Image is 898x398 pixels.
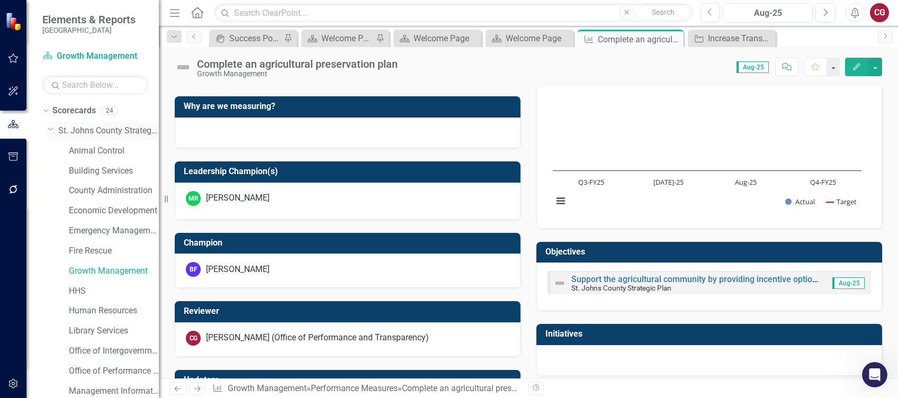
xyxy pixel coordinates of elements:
[186,331,201,346] div: CG
[304,32,373,45] a: Welcome Page
[101,106,118,115] div: 24
[58,125,159,137] a: St. Johns County Strategic Plan
[553,194,568,209] button: View chart menu, Chart
[708,32,773,45] div: Increase Transparency through Open Data and Reporting
[396,32,479,45] a: Welcome Page
[553,277,566,290] img: Not Defined
[870,3,889,22] button: CG
[69,325,159,337] a: Library Services
[186,4,205,23] div: Close
[184,238,515,248] h3: Champion
[785,197,815,206] button: Show Actual
[197,58,398,70] div: Complete an agricultural preservation plan
[184,306,515,316] h3: Reviewer
[16,317,25,325] button: Emoji picker
[653,177,684,187] text: [DATE]-25
[47,132,195,173] div: i still cant determine why the Status Snapshot Chart Reference report does not reflect the status...
[488,32,571,45] a: Welcome Page
[69,385,159,397] a: Management Information Systems
[17,268,183,276] b: 1. Status Indicator Element Assignment
[42,76,148,94] input: Search Below...
[186,191,201,206] div: MR
[51,10,64,18] h1: Fin
[545,329,877,339] h3: Initiatives
[737,61,769,73] span: Aug-25
[690,32,773,45] a: Increase Transparency through Open Data and Reporting
[175,59,192,76] img: Not Defined
[414,32,479,45] div: Welcome Page
[184,167,515,176] h3: Leadership Champion(s)
[38,125,203,179] div: i still cant determine why the Status Snapshot Chart Reference report does not reflect the status...
[810,177,836,187] text: Q4-FY25
[832,277,865,289] span: Aug-25
[69,245,159,257] a: Fire Rescue
[578,177,604,187] text: Q3-FY25
[321,32,373,45] div: Welcome Page
[17,194,195,246] div: The issue with your Status Snapshot Chart Reference report not showing the "not started" status i...
[8,125,203,188] div: Caitlyn says…
[8,94,84,117] div: How can I help?
[52,105,96,117] a: Scorecards
[17,100,76,111] div: How can I help?
[506,32,571,45] div: Welcome Page
[311,383,398,393] a: Performance Measures
[69,305,159,317] a: Human Resources
[17,251,195,262] div: Here are the key things to check:
[206,192,270,204] div: [PERSON_NAME]
[547,59,871,218] div: Chart. Highcharts interactive chart.
[33,317,42,325] button: Gif picker
[69,265,159,277] a: Growth Management
[228,383,307,393] a: Growth Management
[69,145,159,157] a: Animal Control
[69,285,159,297] a: HHS
[206,264,270,276] div: [PERSON_NAME]
[402,383,560,393] div: Complete an agricultural preservation plan
[69,205,159,217] a: Economic Development
[229,32,281,45] div: Success Portal
[97,270,115,288] button: Scroll to bottom
[8,94,203,125] div: Fin says…
[214,4,692,22] input: Search ClearPoint...
[17,34,165,86] div: Hi there! This is Fin, your ClearPoint Support AI Assistant speaking. I’m here to answer your que...
[598,33,681,46] div: Complete an agricultural preservation plan
[30,6,47,23] img: Profile image for Fin
[50,317,59,325] button: Upload attachment
[726,7,809,20] div: Aug-25
[69,345,159,357] a: Office of Intergovernmental Affairs
[735,177,757,187] text: Aug-25
[5,12,24,30] img: ClearPoint Strategy
[212,32,281,45] a: Success Portal
[826,197,857,206] button: Show Target
[69,185,159,197] a: County Administration
[67,317,76,325] button: Start recording
[69,165,159,177] a: Building Services
[186,262,201,277] div: BF
[182,313,199,330] button: Send a message…
[571,284,671,292] small: St. Johns County Strategic Plan
[206,332,429,344] div: [PERSON_NAME] (Office of Performance and Transparency)
[42,50,148,62] a: Growth Management
[545,247,877,257] h3: Objectives
[42,26,136,34] small: [GEOGRAPHIC_DATA]
[184,375,515,385] h3: Updaters
[166,4,186,24] button: Home
[547,59,867,218] svg: Interactive chart
[212,383,520,395] div: » »
[837,197,857,206] text: Target
[184,102,515,111] h3: Why are we measuring?
[42,13,136,26] span: Elements & Reports
[7,4,27,24] button: go back
[197,70,398,78] div: Growth Management
[652,8,675,16] span: Search
[8,28,203,94] div: Fin says…
[69,365,159,377] a: Office of Performance & Transparency
[9,295,203,313] textarea: Message…
[862,362,887,387] iframe: Intercom live chat
[69,225,159,237] a: Emergency Management
[637,5,690,20] button: Search
[8,28,174,93] div: Hi there! This is Fin, your ClearPoint Support AI Assistant speaking. I’m here to answer your que...
[723,3,813,22] button: Aug-25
